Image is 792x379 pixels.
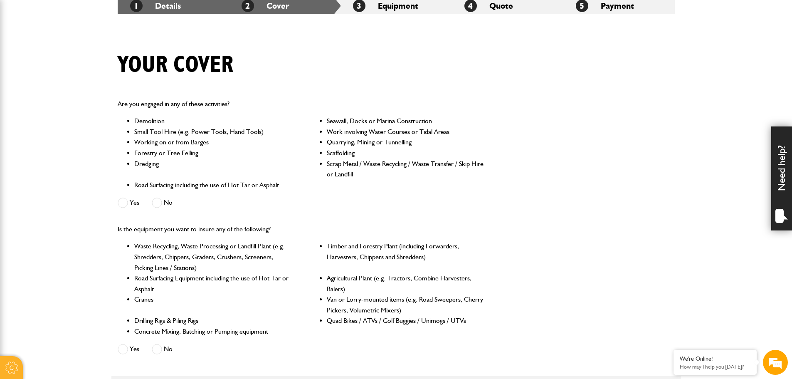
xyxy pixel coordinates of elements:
li: Van or Lorry-mounted items (e.g. Road Sweepers, Cherry Pickers, Volumetric Mixers) [327,294,484,315]
li: Quarrying, Mining or Tunnelling [327,137,484,148]
a: 1Details [130,1,181,11]
li: Drilling Rigs & Piling Rigs [134,315,292,326]
li: Road Surfacing including the use of Hot Tar or Asphalt [134,180,292,191]
p: How may I help you today? [680,364,750,370]
li: Timber and Forestry Plant (including Forwarders, Harvesters, Chippers and Shredders) [327,241,484,273]
h1: Your cover [118,51,233,79]
li: Work involving Water Courses or Tidal Areas [327,126,484,137]
li: Dredging [134,159,292,180]
li: Concrete Mixing, Batching or Pumping equipment [134,326,292,337]
p: Is the equipment you want to insure any of the following? [118,224,485,235]
li: Road Surfacing Equipment including the use of Hot Tar or Asphalt [134,273,292,294]
li: Working on or from Barges [134,137,292,148]
label: Yes [118,198,139,208]
li: Agricultural Plant (e.g. Tractors, Combine Harvesters, Balers) [327,273,484,294]
p: Are you engaged in any of these activities? [118,99,485,109]
li: Quad Bikes / ATVs / Golf Buggies / Unimogs / UTVs [327,315,484,326]
li: Scrap Metal / Waste Recycling / Waste Transfer / Skip Hire or Landfill [327,159,484,180]
li: Scaffolding [327,148,484,159]
li: Cranes [134,294,292,315]
div: Need help? [771,126,792,230]
li: Seawall, Docks or Marina Construction [327,116,484,126]
li: Waste Recycling, Waste Processing or Landfill Plant (e.g. Shredders, Chippers, Graders, Crushers,... [134,241,292,273]
label: No [152,344,173,354]
label: Yes [118,344,139,354]
div: We're Online! [680,355,750,362]
label: No [152,198,173,208]
li: Demolition [134,116,292,126]
li: Small Tool Hire (e.g. Power Tools, Hand Tools) [134,126,292,137]
li: Forestry or Tree Felling [134,148,292,159]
